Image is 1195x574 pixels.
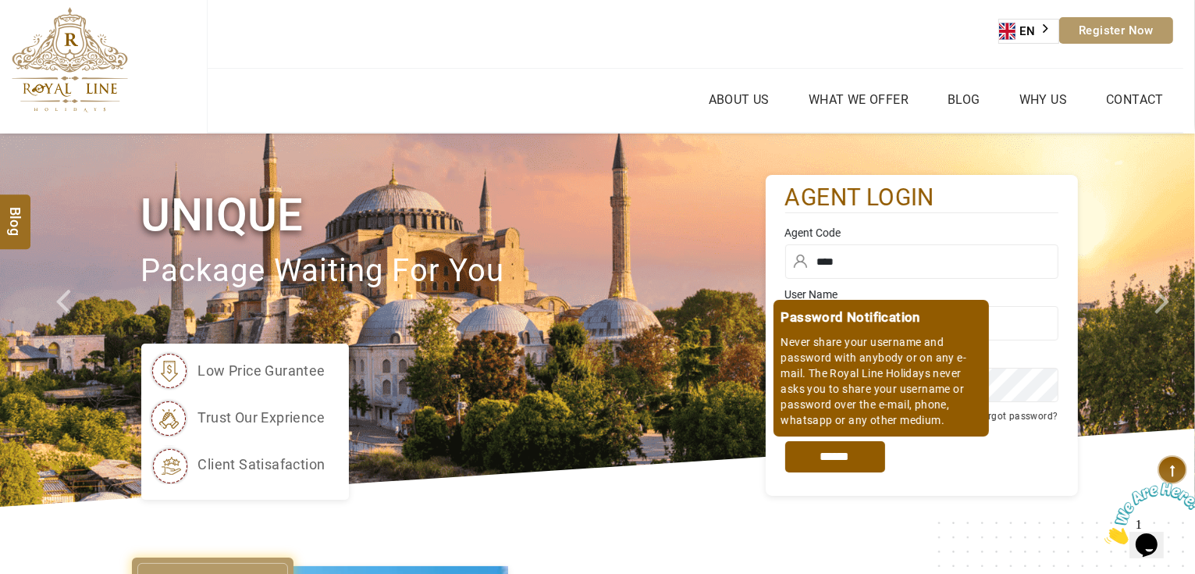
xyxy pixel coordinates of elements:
[36,134,96,507] a: Check next prev
[805,88,912,111] a: What we Offer
[149,445,325,484] li: client satisafaction
[141,245,766,298] p: package waiting for you
[12,7,128,112] img: The Royal Line Holidays
[785,183,1058,213] h2: agent login
[6,6,103,68] img: Chat attention grabber
[149,351,325,390] li: low price gurantee
[6,6,12,20] span: 1
[149,398,325,437] li: trust our exprience
[999,20,1058,43] a: EN
[944,88,984,111] a: Blog
[1098,476,1195,551] iframe: chat widget
[1059,17,1173,44] a: Register Now
[998,19,1059,44] div: Language
[5,206,26,219] span: Blog
[785,348,1058,364] label: Password
[1135,134,1195,507] a: Check next image
[1102,88,1168,111] a: Contact
[785,287,1058,302] label: User Name
[1015,88,1071,111] a: Why Us
[976,411,1058,422] a: Forgot password?
[141,186,766,244] h1: Unique
[998,19,1059,44] aside: Language selected: English
[705,88,774,111] a: About Us
[785,225,1058,241] label: Agent Code
[802,412,862,423] label: Remember me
